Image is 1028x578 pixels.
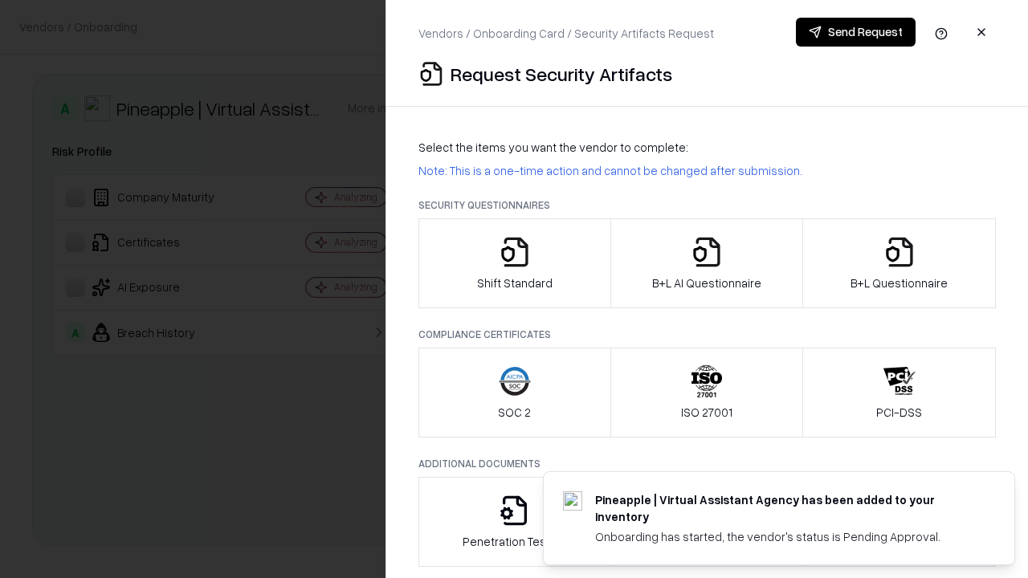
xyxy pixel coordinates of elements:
[418,139,996,156] p: Select the items you want the vendor to complete:
[418,218,611,308] button: Shift Standard
[802,218,996,308] button: B+L Questionnaire
[851,275,948,291] p: B+L Questionnaire
[610,218,804,308] button: B+L AI Questionnaire
[451,61,672,87] p: Request Security Artifacts
[418,25,714,42] p: Vendors / Onboarding Card / Security Artifacts Request
[796,18,916,47] button: Send Request
[418,457,996,470] p: Additional Documents
[563,491,582,511] img: trypineapple.com
[802,348,996,438] button: PCI-DSS
[610,348,804,438] button: ISO 27001
[652,275,761,291] p: B+L AI Questionnaire
[876,404,922,421] p: PCI-DSS
[595,491,976,525] div: Pineapple | Virtual Assistant Agency has been added to your inventory
[681,404,732,421] p: ISO 27001
[595,528,976,545] div: Onboarding has started, the vendor's status is Pending Approval.
[418,477,611,567] button: Penetration Testing
[418,198,996,212] p: Security Questionnaires
[477,275,553,291] p: Shift Standard
[418,328,996,341] p: Compliance Certificates
[418,348,611,438] button: SOC 2
[463,533,566,550] p: Penetration Testing
[418,162,996,179] p: Note: This is a one-time action and cannot be changed after submission.
[498,404,531,421] p: SOC 2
